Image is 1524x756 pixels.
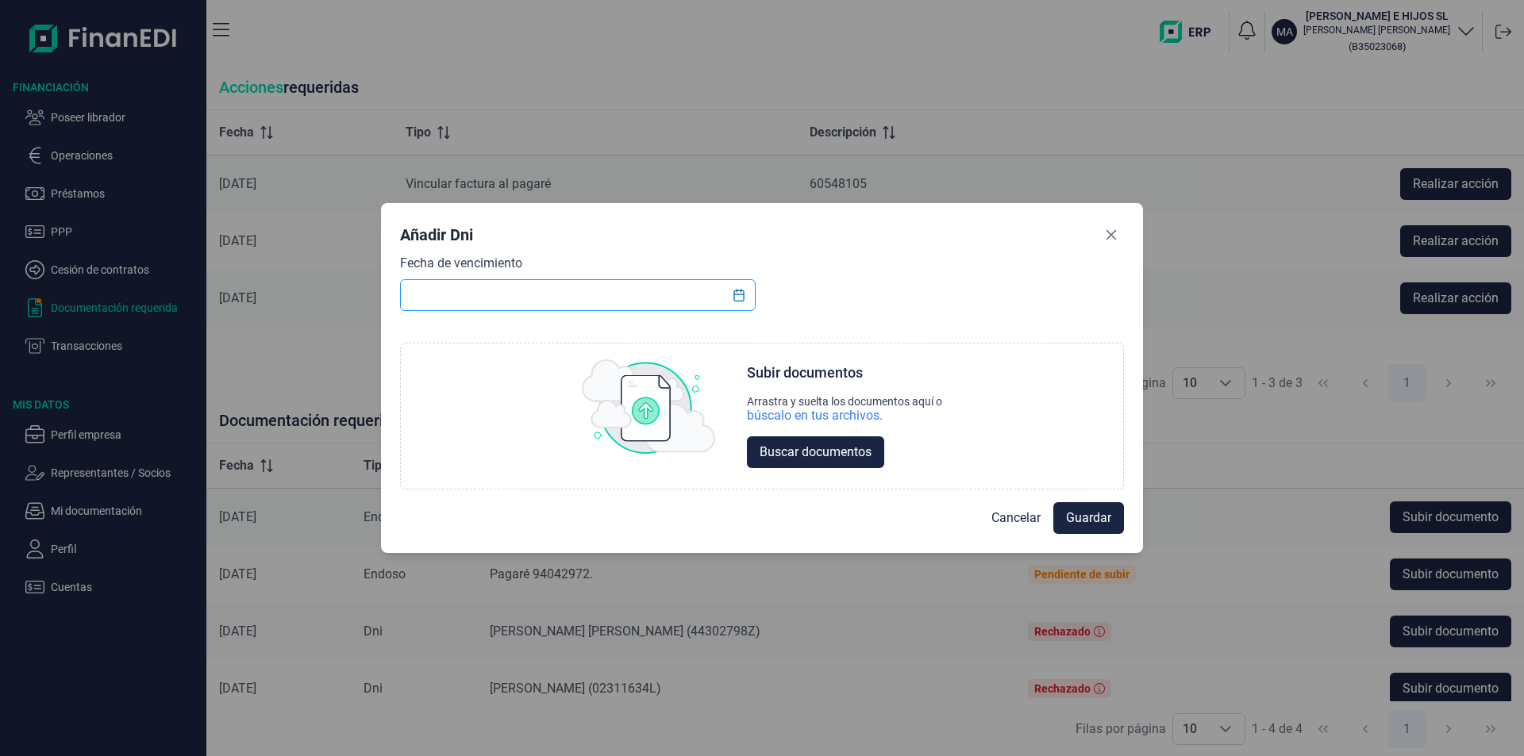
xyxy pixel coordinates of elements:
[582,359,715,455] img: upload img
[400,224,473,246] div: Añadir Dni
[1066,508,1111,528] span: Guardar
[1099,222,1124,248] button: Close
[760,443,872,462] span: Buscar documentos
[747,363,863,382] div: Subir documentos
[1053,502,1124,534] button: Guardar
[747,395,942,408] div: Arrastra y suelta los documentos aquí o
[400,254,522,273] label: Fecha de vencimiento
[747,408,883,424] div: búscalo en tus archivos.
[747,408,942,424] div: búscalo en tus archivos.
[747,436,884,468] button: Buscar documentos
[724,281,754,309] button: Choose Date
[979,502,1053,534] button: Cancelar
[991,508,1041,528] span: Cancelar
